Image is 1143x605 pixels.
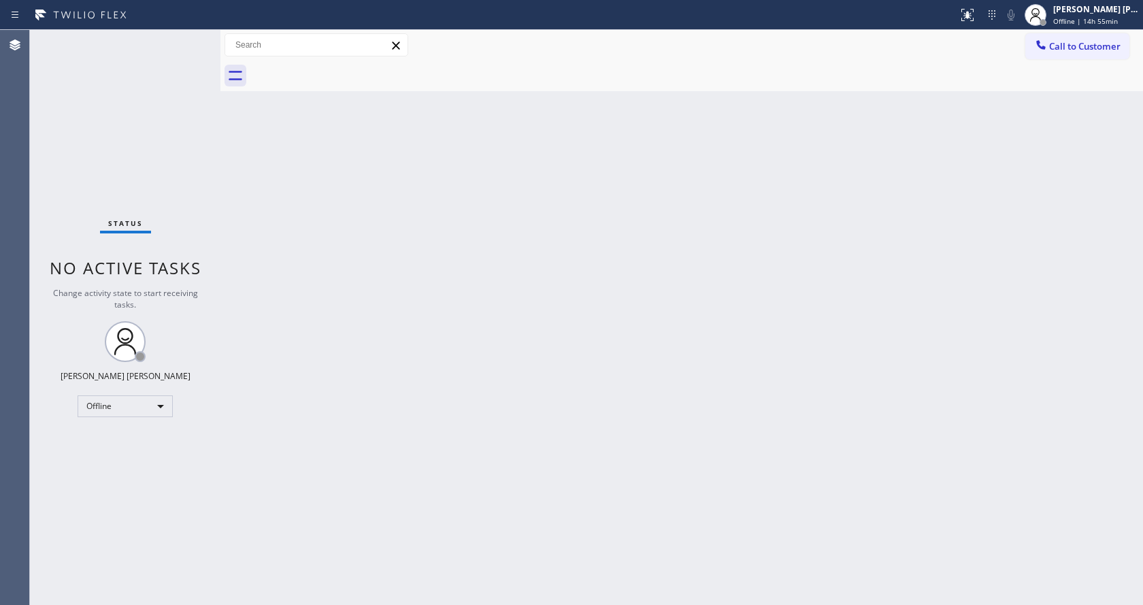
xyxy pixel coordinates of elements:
button: Mute [1001,5,1021,24]
div: [PERSON_NAME] [PERSON_NAME] [1053,3,1139,15]
span: Status [108,218,143,228]
span: Offline | 14h 55min [1053,16,1118,26]
div: [PERSON_NAME] [PERSON_NAME] [61,370,190,382]
div: Offline [78,395,173,417]
span: No active tasks [50,257,201,279]
span: Change activity state to start receiving tasks. [53,287,198,310]
input: Search [225,34,408,56]
span: Call to Customer [1049,40,1121,52]
button: Call to Customer [1025,33,1129,59]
